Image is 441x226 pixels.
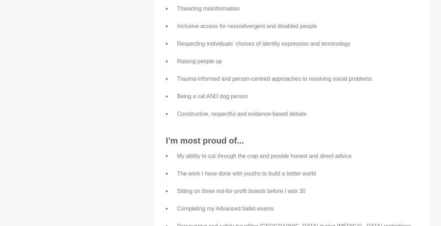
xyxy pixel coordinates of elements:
li: Being a cat AND dog person [177,92,419,101]
li: Raising people up [177,57,419,66]
h3: I’m most proud of... [166,135,419,146]
li: Constructive, respectful and evidence-based debate [177,109,419,119]
li: Completing my Advanced ballet exams [177,204,419,213]
li: Thwarting misinformation [177,4,419,13]
li: My ability to cut through the crap and provide honest and direct advice [177,152,419,161]
li: Trauma-informed and person-centred approaches to resolving social problems [177,74,419,84]
li: The work I have done with youths to build a better world [177,169,419,178]
li: Sitting on three not-for-profit boards before I was 30 [177,187,419,196]
li: Inclusive access for neurodivergent and disabled people [177,22,419,31]
li: Respecting individuals’ choices of identity expression and terminology [177,39,419,48]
